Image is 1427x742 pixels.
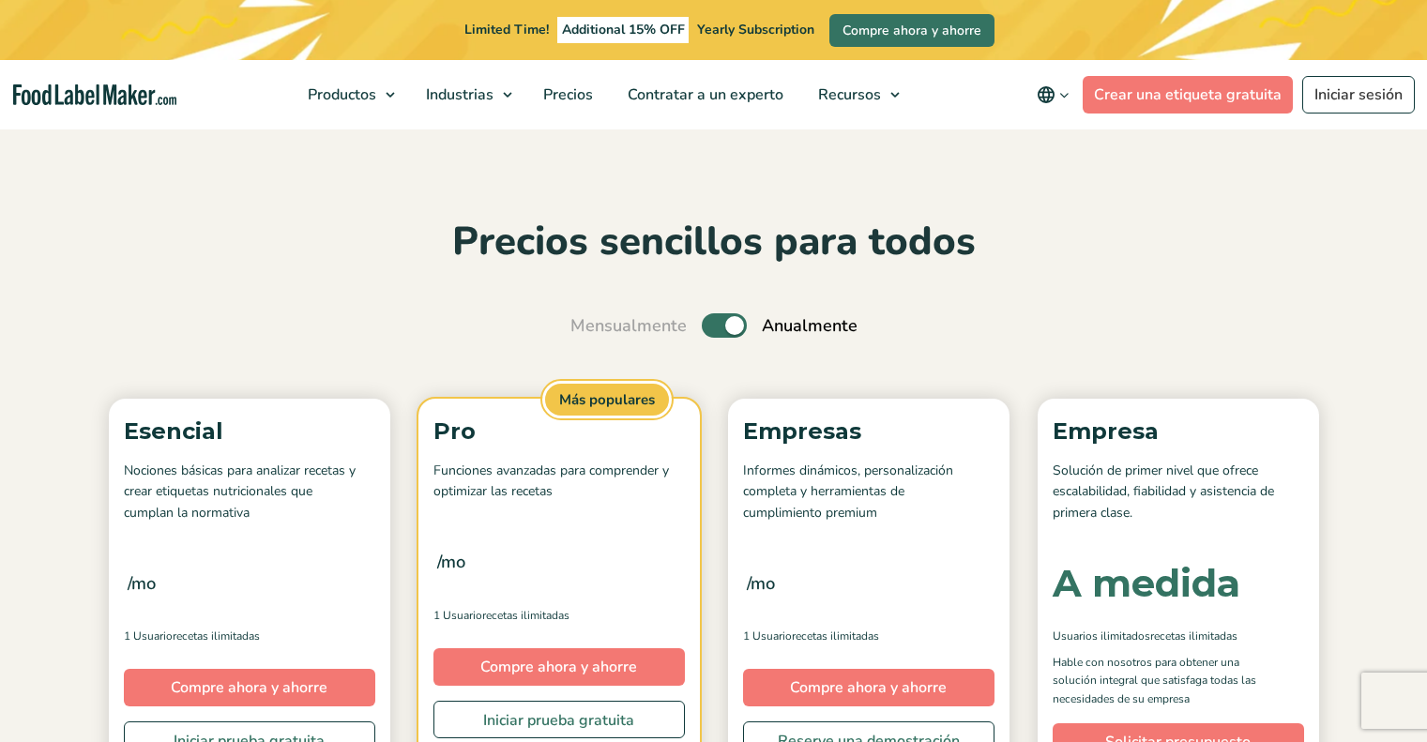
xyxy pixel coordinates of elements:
[128,570,156,597] span: /mo
[99,217,1328,268] h2: Precios sencillos para todos
[437,549,465,575] span: /mo
[747,570,775,597] span: /mo
[1053,628,1150,644] span: Usuarios ilimitados
[542,381,672,419] span: Más populares
[762,313,858,339] span: Anualmente
[743,628,792,644] span: 1 Usuario
[743,461,994,523] p: Informes dinámicos, personalización completa y herramientas de cumplimiento premium
[433,648,685,686] a: Compre ahora y ahorre
[302,84,378,105] span: Productos
[1053,414,1304,449] p: Empresa
[743,414,994,449] p: Empresas
[433,461,685,503] p: Funciones avanzadas para comprender y optimizar las recetas
[702,313,747,338] label: Toggle
[1053,461,1304,523] p: Solución de primer nivel que ofrece escalabilidad, fiabilidad y asistencia de primera clase.
[482,607,569,624] span: Recetas ilimitadas
[124,669,375,706] a: Compre ahora y ahorre
[124,461,375,523] p: Nociones básicas para analizar recetas y crear etiquetas nutricionales que cumplan la normativa
[801,60,909,129] a: Recursos
[124,414,375,449] p: Esencial
[409,60,522,129] a: Industrias
[1053,565,1240,602] div: A medida
[124,628,173,644] span: 1 Usuario
[792,628,879,644] span: Recetas ilimitadas
[433,414,685,449] p: Pro
[433,607,482,624] span: 1 Usuario
[1302,76,1415,114] a: Iniciar sesión
[697,21,814,38] span: Yearly Subscription
[829,14,994,47] a: Compre ahora y ahorre
[420,84,495,105] span: Industrias
[464,21,549,38] span: Limited Time!
[291,60,404,129] a: Productos
[1083,76,1293,114] a: Crear una etiqueta gratuita
[622,84,785,105] span: Contratar a un experto
[611,60,797,129] a: Contratar a un experto
[570,313,687,339] span: Mensualmente
[173,628,260,644] span: Recetas ilimitadas
[538,84,595,105] span: Precios
[526,60,606,129] a: Precios
[812,84,883,105] span: Recursos
[433,701,685,738] a: Iniciar prueba gratuita
[1150,628,1237,644] span: Recetas ilimitadas
[743,669,994,706] a: Compre ahora y ahorre
[557,17,690,43] span: Additional 15% OFF
[1053,654,1268,708] p: Hable con nosotros para obtener una solución integral que satisfaga todas las necesidades de su e...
